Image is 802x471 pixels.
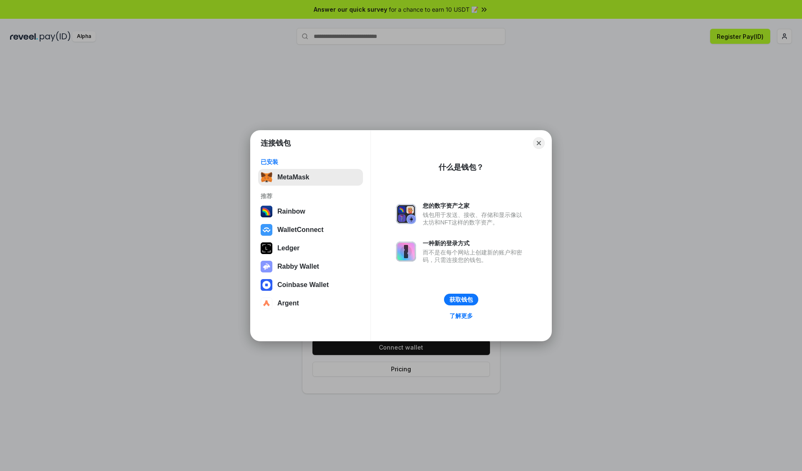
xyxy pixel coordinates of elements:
[261,279,272,291] img: svg+xml,%3Csvg%20width%3D%2228%22%20height%3D%2228%22%20viewBox%3D%220%200%2028%2028%22%20fill%3D...
[277,281,329,289] div: Coinbase Wallet
[277,263,319,270] div: Rabby Wallet
[261,206,272,217] img: svg+xml,%3Csvg%20width%3D%22120%22%20height%3D%22120%22%20viewBox%3D%220%200%20120%20120%22%20fil...
[277,226,324,234] div: WalletConnect
[449,312,473,320] div: 了解更多
[396,242,416,262] img: svg+xml,%3Csvg%20xmlns%3D%22http%3A%2F%2Fwww.w3.org%2F2000%2Fsvg%22%20fill%3D%22none%22%20viewBox...
[261,261,272,272] img: svg+xml,%3Csvg%20xmlns%3D%22http%3A%2F%2Fwww.w3.org%2F2000%2Fsvg%22%20fill%3D%22none%22%20viewBox...
[258,222,363,238] button: WalletConnect
[258,295,363,312] button: Argent
[261,242,272,254] img: svg+xml,%3Csvg%20xmlns%3D%22http%3A%2F%2Fwww.w3.org%2F2000%2Fsvg%22%20width%3D%2228%22%20height%3...
[533,137,545,149] button: Close
[449,296,473,303] div: 获取钱包
[261,224,272,236] img: svg+xml,%3Csvg%20width%3D%2228%22%20height%3D%2228%22%20viewBox%3D%220%200%2028%2028%22%20fill%3D...
[396,204,416,224] img: svg+xml,%3Csvg%20xmlns%3D%22http%3A%2F%2Fwww.w3.org%2F2000%2Fsvg%22%20fill%3D%22none%22%20viewBox...
[261,297,272,309] img: svg+xml,%3Csvg%20width%3D%2228%22%20height%3D%2228%22%20viewBox%3D%220%200%2028%2028%22%20fill%3D...
[258,169,363,186] button: MetaMask
[423,239,526,247] div: 一种新的登录方式
[444,294,478,305] button: 获取钱包
[439,162,484,172] div: 什么是钱包？
[258,277,363,293] button: Coinbase Wallet
[258,203,363,220] button: Rainbow
[423,211,526,226] div: 钱包用于发送、接收、存储和显示像以太坊和NFT这样的数字资产。
[261,158,360,166] div: 已安装
[277,208,305,215] div: Rainbow
[261,192,360,200] div: 推荐
[444,310,478,321] a: 了解更多
[277,244,299,252] div: Ledger
[261,138,291,148] h1: 连接钱包
[423,249,526,264] div: 而不是在每个网站上创建新的账户和密码，只需连接您的钱包。
[423,202,526,209] div: 您的数字资产之家
[258,240,363,257] button: Ledger
[258,258,363,275] button: Rabby Wallet
[277,300,299,307] div: Argent
[261,171,272,183] img: svg+xml,%3Csvg%20fill%3D%22none%22%20height%3D%2233%22%20viewBox%3D%220%200%2035%2033%22%20width%...
[277,174,309,181] div: MetaMask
